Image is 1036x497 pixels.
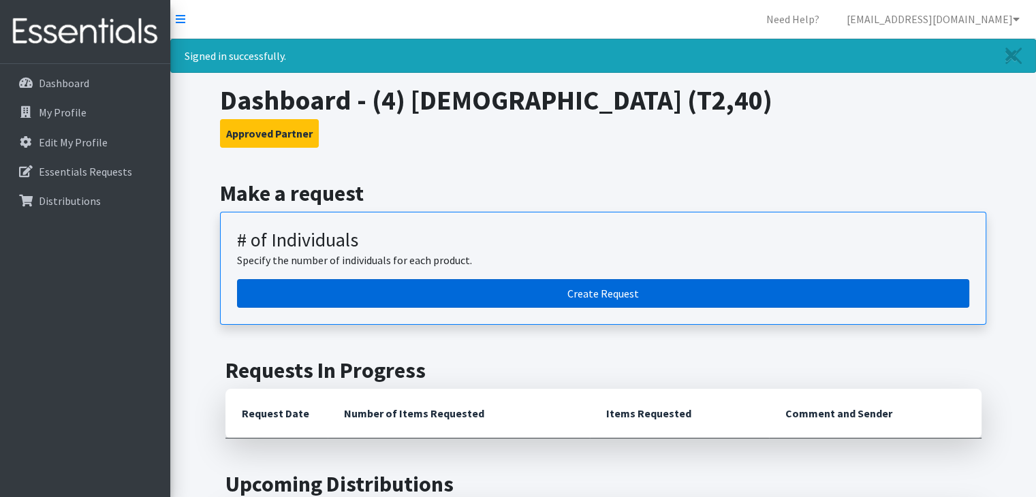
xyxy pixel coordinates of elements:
[5,129,165,156] a: Edit My Profile
[237,252,969,268] p: Specify the number of individuals for each product.
[5,99,165,126] a: My Profile
[992,39,1035,72] a: Close
[225,471,982,497] h2: Upcoming Distributions
[39,135,108,149] p: Edit My Profile
[769,389,981,438] th: Comment and Sender
[39,106,87,119] p: My Profile
[328,389,591,438] th: Number of Items Requested
[237,229,969,252] h3: # of Individuals
[225,389,328,438] th: Request Date
[5,69,165,97] a: Dashboard
[225,357,982,383] h2: Requests In Progress
[220,180,986,206] h2: Make a request
[39,165,132,178] p: Essentials Requests
[170,39,1036,73] div: Signed in successfully.
[5,158,165,185] a: Essentials Requests
[39,76,89,90] p: Dashboard
[5,9,165,54] img: HumanEssentials
[5,187,165,214] a: Distributions
[220,84,986,116] h1: Dashboard - (4) [DEMOGRAPHIC_DATA] (T2,40)
[220,119,319,148] button: Approved Partner
[836,5,1031,33] a: [EMAIL_ADDRESS][DOMAIN_NAME]
[39,194,101,208] p: Distributions
[590,389,769,438] th: Items Requested
[755,5,830,33] a: Need Help?
[237,279,969,308] a: Create a request by number of individuals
